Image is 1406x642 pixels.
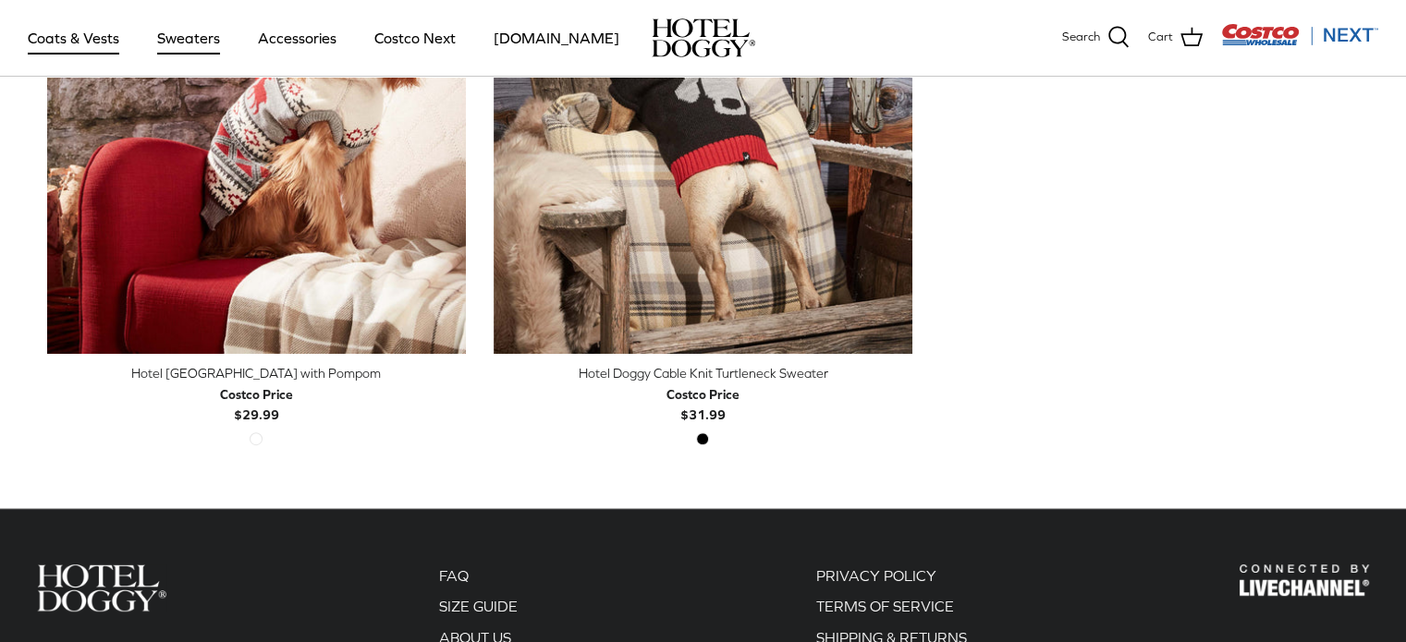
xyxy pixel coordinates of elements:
span: Search [1062,28,1100,47]
a: FAQ [439,567,469,584]
a: Accessories [241,6,353,69]
span: Cart [1148,28,1173,47]
b: $31.99 [666,384,740,422]
a: hoteldoggy.com hoteldoggycom [652,18,755,57]
a: Costco Next [358,6,472,69]
div: Hotel Doggy Cable Knit Turtleneck Sweater [494,363,912,383]
div: Hotel [GEOGRAPHIC_DATA] with Pompom [47,363,466,383]
a: SIZE GUIDE [439,598,518,614]
a: Sweaters [141,6,237,69]
a: TERMS OF SERVICE [816,598,954,614]
a: Cart [1148,26,1203,50]
a: [DOMAIN_NAME] [477,6,636,69]
div: Costco Price [666,384,740,405]
a: Hotel [GEOGRAPHIC_DATA] with Pompom Costco Price$29.99 [47,363,466,425]
a: Coats & Vests [11,6,136,69]
img: Costco Next [1221,23,1378,46]
a: Visit Costco Next [1221,35,1378,49]
a: PRIVACY POLICY [816,567,936,584]
img: hoteldoggycom [652,18,755,57]
div: Costco Price [220,384,293,405]
a: Hotel Doggy Cable Knit Turtleneck Sweater Costco Price$31.99 [494,363,912,425]
a: Search [1062,26,1130,50]
b: $29.99 [220,384,293,422]
img: Hotel Doggy Costco Next [1240,564,1369,597]
img: Hotel Doggy Costco Next [37,564,166,612]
